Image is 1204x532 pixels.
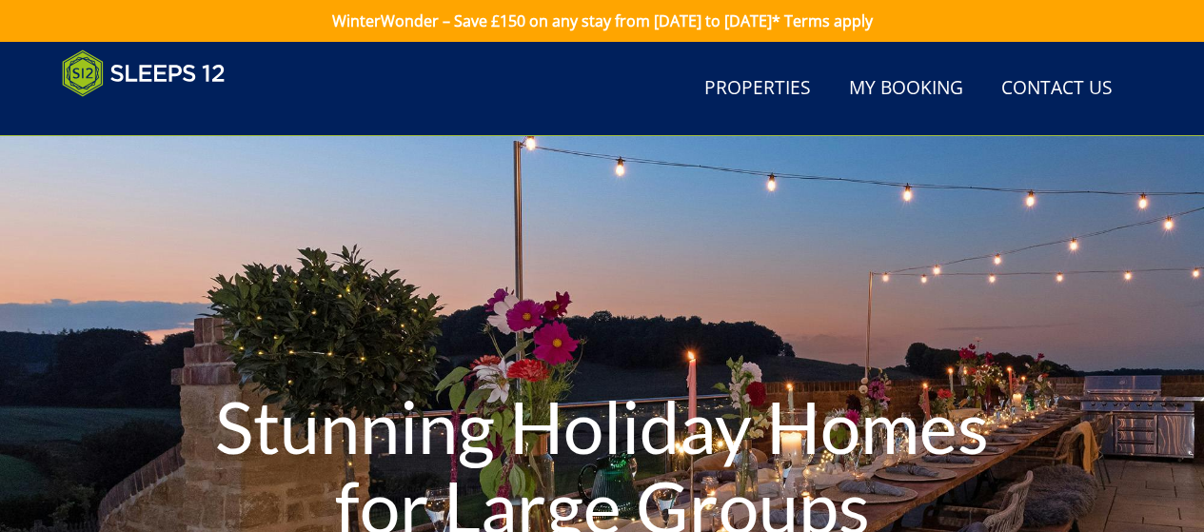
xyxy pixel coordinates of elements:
img: Sleeps 12 [62,49,226,97]
a: Properties [697,68,819,110]
a: Contact Us [994,68,1120,110]
a: My Booking [841,68,971,110]
iframe: Customer reviews powered by Trustpilot [52,108,252,125]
